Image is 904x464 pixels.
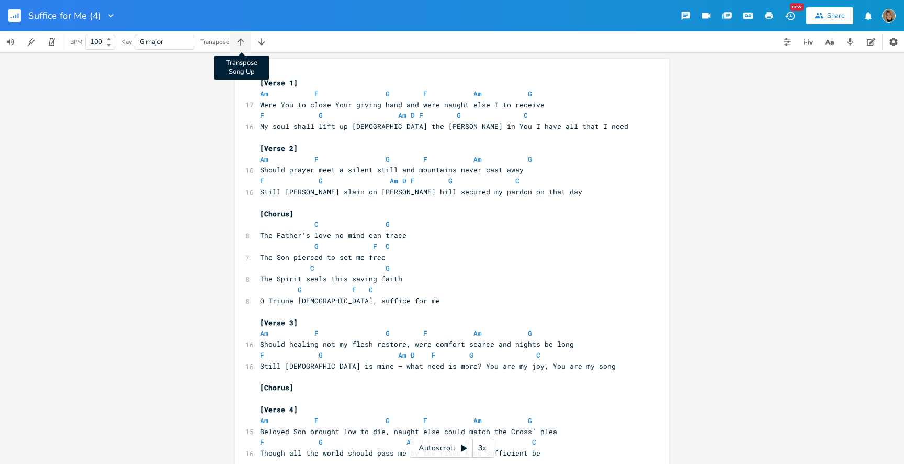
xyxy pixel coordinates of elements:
span: Though all the world should pass me by the risen King sufficient be [260,448,540,458]
span: F [423,328,427,338]
span: G major [140,37,163,47]
span: C [310,263,314,273]
span: G [457,111,461,120]
span: [Chorus] [260,209,293,218]
span: D [411,350,415,360]
span: F [260,176,264,185]
span: G [528,89,532,98]
span: Am [398,350,406,360]
div: 3x [473,439,492,458]
span: D [411,111,415,120]
span: Am [260,328,268,338]
span: F [260,350,264,360]
span: [Chorus] [260,383,293,392]
span: F [314,416,319,425]
span: G [386,154,390,164]
span: F [314,89,319,98]
span: F [352,285,356,294]
span: C [386,241,390,251]
button: Share [806,7,853,24]
span: Am [398,111,406,120]
span: Still [PERSON_NAME] slain on [PERSON_NAME] hill secured my pardon on that day [260,187,582,196]
button: New [779,6,800,25]
span: The Father’s love no mind can trace [260,230,406,240]
span: F [419,111,423,120]
span: G [319,111,323,120]
span: F [423,89,427,98]
span: Am [473,154,482,164]
span: G [465,437,469,447]
span: G [386,328,390,338]
span: Am [260,154,268,164]
span: F [432,350,436,360]
span: My soul shall lift up [DEMOGRAPHIC_DATA] the [PERSON_NAME] in You I have all that I need [260,121,628,131]
span: G [314,241,319,251]
span: D [402,176,406,185]
span: F [260,111,264,120]
span: O Triune [DEMOGRAPHIC_DATA], suffice for me [260,296,440,305]
span: G [528,328,532,338]
span: [Verse 3] [260,318,298,327]
button: Transpose Song Up [230,31,251,52]
span: G [528,416,532,425]
span: Am [473,416,482,425]
span: G [319,437,323,447]
span: Am [473,328,482,338]
span: [Verse 2] [260,143,298,153]
span: G [469,350,473,360]
span: The Son pierced to set me free [260,252,386,262]
span: [Verse 1] [260,78,298,87]
span: Am [260,89,268,98]
span: G [386,219,390,229]
span: F [373,241,377,251]
span: Am [406,437,415,447]
span: Am [473,89,482,98]
img: Fior Murua [882,9,896,23]
span: F [411,176,415,185]
span: F [423,416,427,425]
span: F [423,154,427,164]
span: Suffice for Me (4) [28,11,101,20]
span: F [260,437,264,447]
span: F [427,437,432,447]
span: G [319,176,323,185]
span: C [369,285,373,294]
span: G [386,89,390,98]
span: F [314,328,319,338]
span: Should prayer meet a silent still and mountains never cast away [260,165,524,174]
div: Key [121,39,132,45]
span: C [515,176,519,185]
span: The Spirit seals this saving faith [260,274,402,283]
span: Am [390,176,398,185]
span: Were You to close Your giving hand and were naught else I to receive [260,100,545,109]
span: C [314,219,319,229]
span: G [528,154,532,164]
span: Am [260,416,268,425]
span: D [419,437,423,447]
span: G [319,350,323,360]
span: Still [DEMOGRAPHIC_DATA] is mine — what need is more? You are my joy, You are my song [260,361,616,371]
span: G [386,263,390,273]
span: Beloved Son brought low to die, naught else could match the Cross’ plea [260,427,557,436]
span: G [298,285,302,294]
span: C [536,350,540,360]
div: BPM [70,39,82,45]
span: Should healing not my flesh restore, were comfort scarce and nights be long [260,339,574,349]
span: C [532,437,536,447]
span: G [386,416,390,425]
div: Autoscroll [410,439,494,458]
div: Share [827,11,845,20]
span: F [314,154,319,164]
span: [Verse 4] [260,405,298,414]
span: G [448,176,453,185]
div: Transpose [200,39,229,45]
div: New [790,3,804,11]
span: C [524,111,528,120]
